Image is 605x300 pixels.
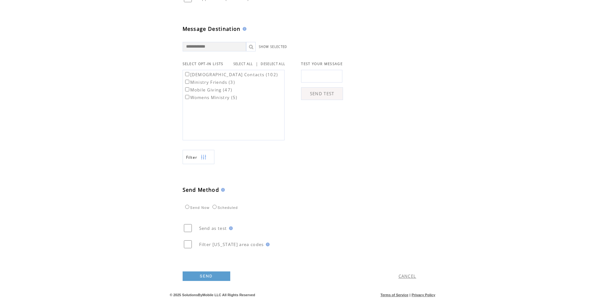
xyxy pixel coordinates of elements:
span: TEST YOUR MESSAGE [301,62,343,66]
span: SELECT OPT-IN LISTS [183,62,224,66]
span: Send as test [199,225,227,231]
label: Womens Ministry (5) [184,95,238,100]
a: Filter [183,150,214,164]
img: help.gif [241,27,246,31]
img: help.gif [219,188,225,192]
img: help.gif [227,226,233,230]
input: Womens Ministry (5) [185,95,189,99]
label: Send Now [184,206,210,210]
input: Ministry Friends (3) [185,80,189,84]
input: Mobile Giving (47) [185,87,189,91]
label: [DEMOGRAPHIC_DATA] Contacts (102) [184,72,278,77]
input: Scheduled [212,205,217,209]
label: Ministry Friends (3) [184,79,235,85]
a: SEND [183,271,230,281]
img: help.gif [264,243,270,246]
input: Send Now [185,205,189,209]
a: CANCEL [399,273,416,279]
label: Mobile Giving (47) [184,87,232,93]
span: Filter [US_STATE] area codes [199,242,264,247]
a: Terms of Service [380,293,408,297]
a: DESELECT ALL [261,62,285,66]
a: SELECT ALL [233,62,253,66]
a: SEND TEST [301,87,343,100]
input: [DEMOGRAPHIC_DATA] Contacts (102) [185,72,189,76]
a: Privacy Policy [412,293,435,297]
label: Scheduled [211,206,238,210]
img: filters.png [201,150,206,164]
span: | [256,61,258,67]
span: © 2025 SolutionsByMobile LLC All Rights Reserved [170,293,255,297]
span: Send Method [183,186,219,193]
span: Message Destination [183,25,241,32]
span: Show filters [186,155,198,160]
span: | [409,293,410,297]
a: SHOW SELECTED [259,45,287,49]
